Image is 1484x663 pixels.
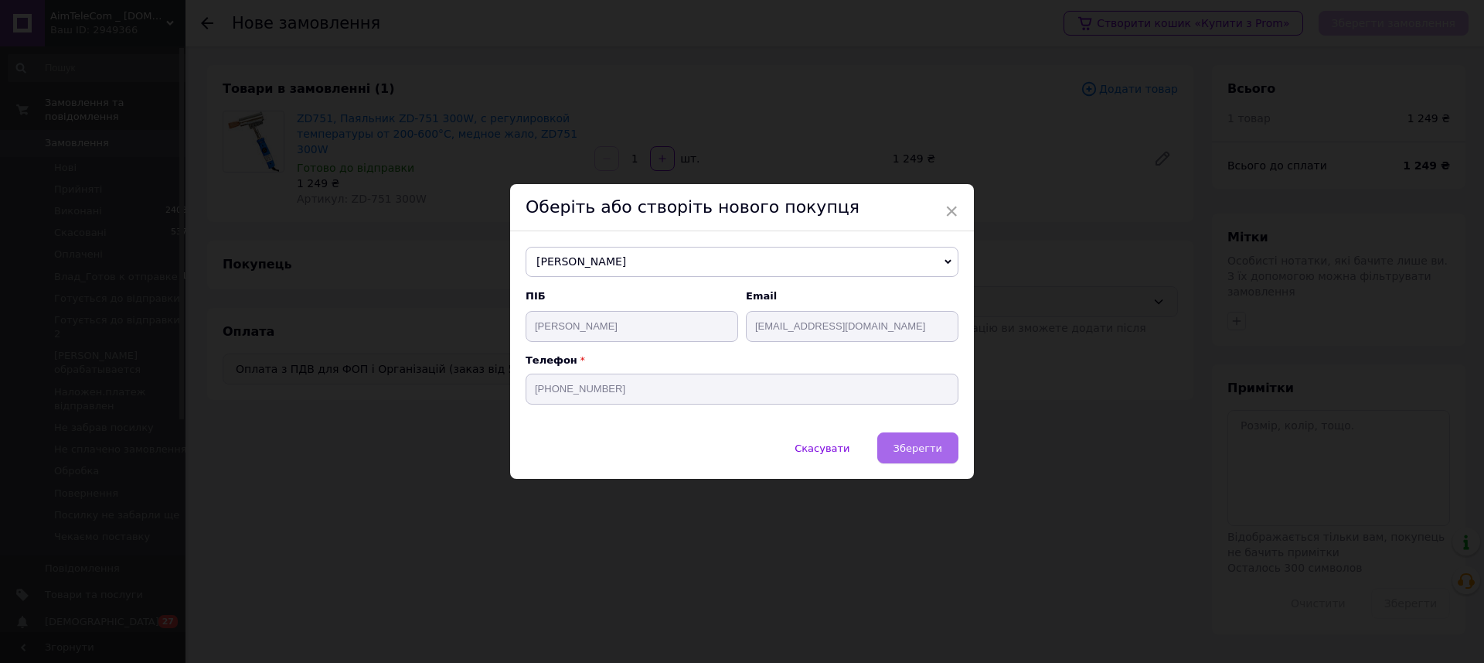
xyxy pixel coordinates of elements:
span: ПІБ [526,289,738,303]
p: Телефон [526,354,958,366]
span: × [945,198,958,224]
span: Зберегти [893,443,942,454]
span: Email [746,289,958,303]
span: Скасувати [795,443,849,454]
span: [PERSON_NAME] [526,247,958,278]
button: Скасувати [778,432,866,463]
button: Зберегти [877,432,958,463]
input: +38 096 0000000 [526,374,958,405]
div: Оберіть або створіть нового покупця [510,184,974,231]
